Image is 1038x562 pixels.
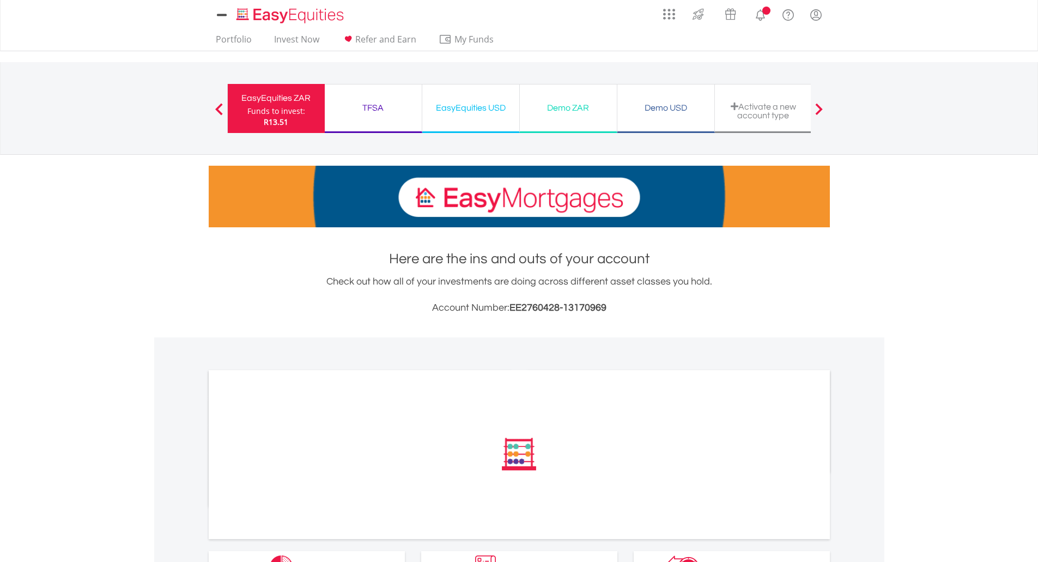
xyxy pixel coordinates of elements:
div: TFSA [331,100,415,116]
span: R13.51 [264,117,288,127]
span: My Funds [439,32,510,46]
div: Check out how all of your investments are doing across different asset classes you hold. [209,274,830,316]
div: Funds to invest: [247,106,305,117]
div: Demo ZAR [526,100,610,116]
a: Refer and Earn [337,34,421,51]
a: AppsGrid [656,3,682,20]
a: Vouchers [714,3,746,23]
div: Activate a new account type [721,102,805,120]
a: FAQ's and Support [774,3,802,25]
img: vouchers-v2.svg [721,5,739,23]
a: Portfolio [211,34,256,51]
div: EasyEquities ZAR [234,90,318,106]
h3: Account Number: [209,300,830,316]
img: EasyEquities_Logo.png [234,7,348,25]
a: Notifications [746,3,774,25]
div: Demo USD [624,100,708,116]
span: Refer and Earn [355,33,416,45]
h1: Here are the ins and outs of your account [209,249,830,269]
img: EasyMortage Promotion Banner [209,166,830,227]
a: My Profile [802,3,830,27]
span: EE2760428-13170969 [509,303,606,313]
img: thrive-v2.svg [689,5,707,23]
a: Invest Now [270,34,324,51]
a: Home page [232,3,348,25]
div: EasyEquities USD [429,100,513,116]
img: grid-menu-icon.svg [663,8,675,20]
